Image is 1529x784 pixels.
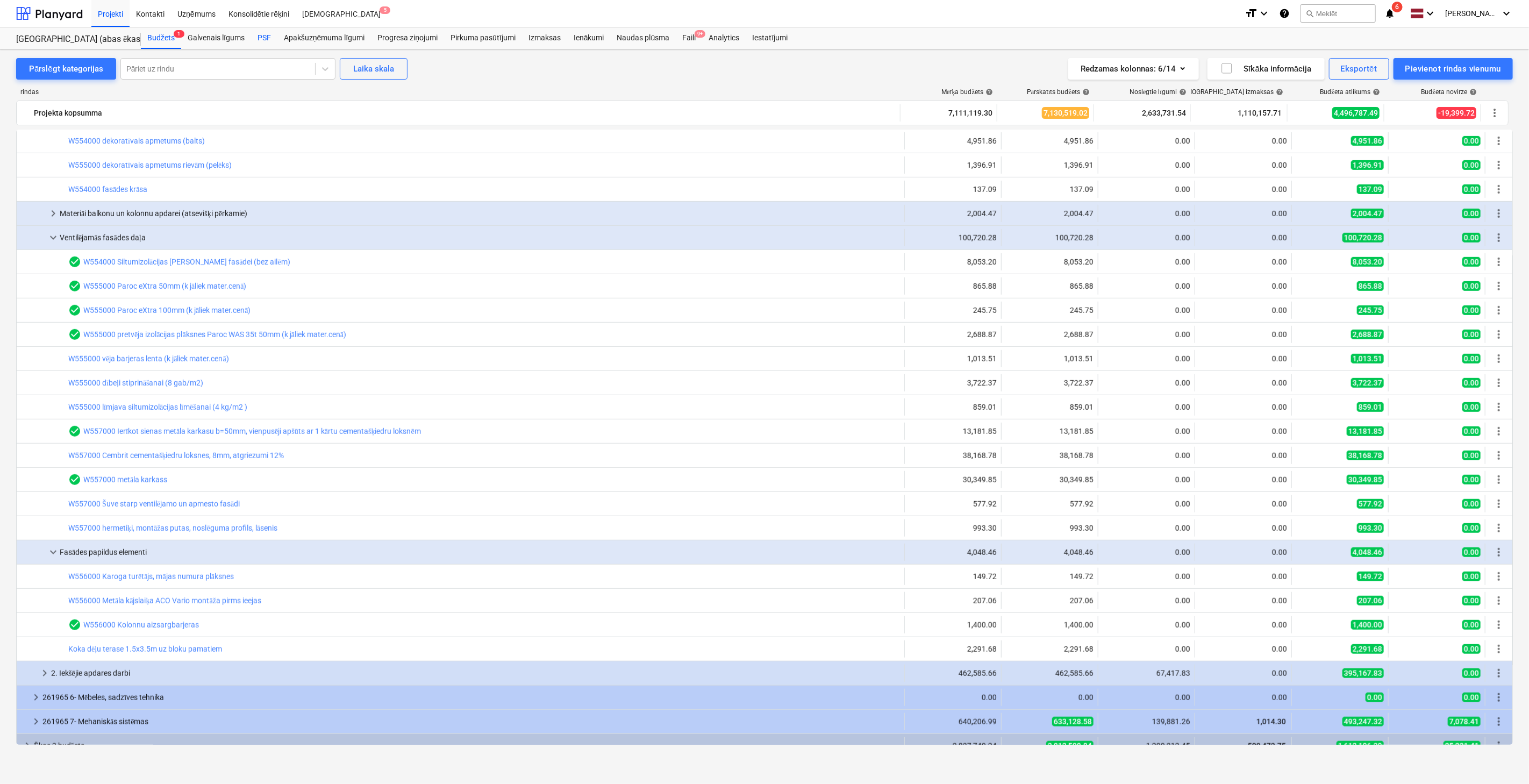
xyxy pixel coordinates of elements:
div: 30,349.85 [909,475,997,484]
span: 25,231.41 [1444,741,1481,751]
span: keyboard_arrow_down [47,546,60,559]
a: W554000 dekoratīvais apmetums (balts) [68,137,205,145]
a: Analytics [702,27,746,49]
span: 859.01 [1357,402,1384,412]
span: 1,400.00 [1351,620,1384,630]
span: 993.30 [1357,523,1384,533]
div: Mērķa budžets [941,88,993,96]
div: Naudas plūsma [611,27,676,49]
span: 0.00 [1462,305,1481,315]
span: 0.00 [1462,475,1481,484]
i: keyboard_arrow_down [1424,7,1437,20]
span: help [1467,88,1477,96]
div: 0.00 [1199,185,1287,194]
a: W555000 Paroc eXtra 50mm (k jāliek mater.cenā) [83,282,246,290]
a: Koka dēļu terase 1.5x3.5m uz bloku pamatiem [68,645,222,653]
div: 462,585.66 [1006,669,1094,678]
div: 865.88 [1006,282,1094,290]
a: Apakšuzņēmuma līgumi [277,27,371,49]
div: 2,837,740.24 [909,742,997,750]
span: 4,496,787.49 [1332,107,1380,119]
div: Budžeta atlikums [1320,88,1380,96]
div: Galvenais līgums [181,27,251,49]
span: Vairāk darbību [1492,643,1505,655]
span: 577.92 [1357,499,1384,509]
span: 0.00 [1462,354,1481,364]
span: 4,951.86 [1351,136,1384,146]
a: W555000 dībeļi stiprināšanai (8 gab/m2) [68,379,203,387]
span: Vairāk darbību [1492,546,1505,559]
span: help [1274,88,1283,96]
span: 0.00 [1462,644,1481,654]
div: 0.00 [1199,693,1287,702]
a: W557000 Cembrit cementašķiedru loksnes, 8mm, atgriezumi 12% [68,451,284,460]
button: Eksportēt [1329,58,1389,80]
div: 993.30 [1006,524,1094,532]
div: [DEMOGRAPHIC_DATA] izmaksas [1177,88,1283,96]
span: keyboard_arrow_right [38,667,51,680]
div: 207.06 [909,596,997,605]
span: 3,722.37 [1351,378,1384,388]
div: 2,688.87 [909,330,997,339]
div: Fasādes papildus elementi [60,544,900,561]
div: 261965 7- Mehaniskās sistēmas [42,713,900,730]
span: Vairāk darbību [1492,280,1505,293]
div: 462,585.66 [909,669,997,678]
div: Budžeta novirze [1421,88,1477,96]
div: [GEOGRAPHIC_DATA] (abas ēkas - PRJ2002936 un PRJ2002937) 2601965 [16,34,128,45]
div: 993.30 [909,524,997,532]
div: 0.00 [1103,524,1190,532]
a: W556000 Metāla kājslaiķa ACO Vario montāža pirms ieejas [68,596,261,605]
a: Progresa ziņojumi [371,27,444,49]
span: Vairāk darbību [1492,352,1505,365]
span: Vairāk darbību [1492,449,1505,462]
a: Budžets1 [141,27,181,49]
span: Rindas vienumam ir 1 PSF [68,328,81,341]
a: PSF [251,27,277,49]
div: 13,181.85 [1006,427,1094,436]
span: help [1370,88,1380,96]
div: 67,417.83 [1103,669,1190,678]
div: 1,396.91 [909,161,997,169]
div: Izmaksas [522,27,567,49]
a: W554000 Siltumizolācijas [PERSON_NAME] fasādei (bez ailēm) [83,258,290,266]
div: 0.00 [1199,282,1287,290]
div: 859.01 [909,403,997,411]
a: Ienākumi [567,27,611,49]
div: 8,053.20 [1006,258,1094,266]
div: 859.01 [1006,403,1094,411]
div: 577.92 [1006,500,1094,508]
span: Rindas vienumam ir 1 PSF [68,473,81,486]
i: notifications [1384,7,1395,20]
div: 0.00 [1199,354,1287,363]
iframe: Chat Widget [1475,732,1529,784]
span: Vairāk darbību [1492,473,1505,486]
div: 0.00 [1199,475,1287,484]
div: 4,951.86 [1006,137,1094,145]
div: 8,053.20 [909,258,997,266]
div: 245.75 [1006,306,1094,315]
span: Vairāk darbību [1492,328,1505,341]
div: 0.00 [1103,451,1190,460]
div: 2. Iekšējie apdares darbi [51,665,900,682]
span: 0.00 [1462,233,1481,243]
div: 0.00 [1199,403,1287,411]
span: Vairāk darbību [1492,376,1505,389]
span: 633,128.58 [1052,717,1094,726]
div: 0.00 [1199,161,1287,169]
span: Vairāk darbību [1492,401,1505,414]
div: 0.00 [1199,621,1287,629]
a: Faili9+ [676,27,702,49]
span: Vairāk darbību [1492,618,1505,631]
div: 0.00 [1103,161,1190,169]
span: Vairāk darbību [1492,134,1505,147]
div: 0.00 [1103,548,1190,557]
div: 0.00 [1199,258,1287,266]
div: 0.00 [1199,137,1287,145]
span: 4,048.46 [1351,547,1384,557]
div: 0.00 [1199,451,1287,460]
